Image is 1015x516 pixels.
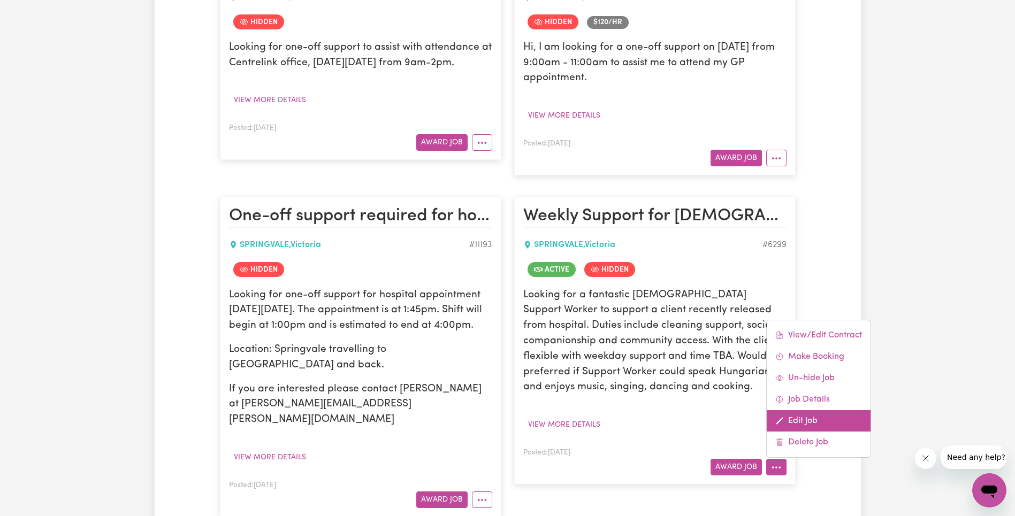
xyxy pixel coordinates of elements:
[523,417,605,433] button: View more details
[766,150,787,166] button: More options
[229,482,276,489] span: Posted: [DATE]
[233,14,284,29] span: Job is hidden
[767,367,871,389] a: Un-hide Job
[229,125,276,132] span: Posted: [DATE]
[416,134,468,151] button: Award Job
[523,206,787,227] h2: Weekly Support for Female Support Worker - Springvale , VIC
[472,491,492,508] button: More options
[528,14,578,29] span: Job is hidden
[229,382,492,428] p: If you are interested please contact [PERSON_NAME] at [PERSON_NAME][EMAIL_ADDRESS][PERSON_NAME][D...
[523,288,787,396] p: Looking for a fantastic [DEMOGRAPHIC_DATA] Support Worker to support a client recently released f...
[587,16,629,29] span: Job rate per hour
[229,288,492,334] p: Looking for one-off support for hospital appointment [DATE][DATE]. The appointment is at 1:45pm. ...
[229,92,311,109] button: View more details
[523,140,570,147] span: Posted: [DATE]
[233,262,284,277] span: Job is hidden
[469,238,492,251] div: Job ID #11193
[766,459,787,475] button: More options
[767,432,871,453] a: Delete Job
[229,449,311,466] button: View more details
[767,346,871,367] a: Make Booking
[972,473,1006,507] iframe: Button to launch messaging window
[941,445,1006,469] iframe: Message from company
[767,410,871,432] a: Edit Job
[229,206,492,227] h2: One-off support required for hospital appointment
[528,262,576,277] span: Job is active
[416,491,468,508] button: Award Job
[767,325,871,346] a: View/Edit Contract
[229,40,492,71] p: Looking for one-off support to assist with attendance at Centrelink office, [DATE][DATE] from 9am...
[584,262,635,277] span: Job is hidden
[523,449,570,456] span: Posted: [DATE]
[766,320,871,458] div: More options
[523,40,787,86] p: Hi, I am looking for a one-off support on [DATE] from 9:00am - 11:00am to assist me to attend my ...
[762,238,787,251] div: Job ID #6299
[767,389,871,410] a: Job Details
[915,448,936,469] iframe: Close message
[523,107,605,124] button: View more details
[711,459,762,475] button: Award Job
[711,150,762,166] button: Award Job
[523,238,762,251] div: SPRINGVALE , Victoria
[472,134,492,151] button: More options
[229,342,492,373] p: Location: Springvale travelling to [GEOGRAPHIC_DATA] and back.
[229,238,469,251] div: SPRINGVALE , Victoria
